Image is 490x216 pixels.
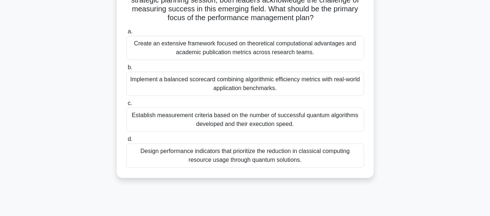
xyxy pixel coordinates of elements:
span: d. [128,136,133,142]
span: b. [128,64,133,70]
div: Establish measurement criteria based on the number of successful quantum algorithms developed and... [126,108,364,132]
div: Create an extensive framework focused on theoretical computational advantages and academic public... [126,36,364,60]
span: a. [128,28,133,34]
div: Implement a balanced scorecard combining algorithmic efficiency metrics with real-world applicati... [126,72,364,96]
div: Design performance indicators that prioritize the reduction in classical computing resource usage... [126,144,364,168]
span: c. [128,100,132,106]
